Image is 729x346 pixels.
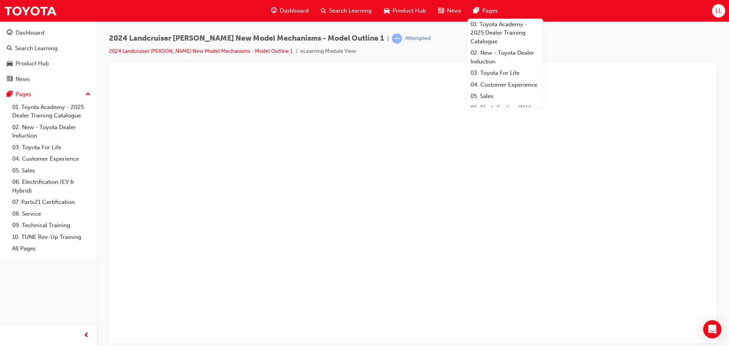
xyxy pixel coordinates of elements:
span: prev-icon [84,331,89,340]
a: 06. Electrification (EV & Hybrid) [467,102,543,122]
span: car-icon [384,6,390,16]
span: car-icon [7,60,13,67]
button: DashboardSearch LearningProduct HubNews [3,24,94,87]
a: 05. Sales [467,90,543,102]
span: Product Hub [393,6,426,15]
a: 08. Service [9,208,94,220]
a: 06. Electrification (EV & Hybrid) [9,176,94,196]
span: guage-icon [7,30,13,36]
a: 05. Sales [9,165,94,177]
span: learningRecordVerb_ATTEMPT-icon [392,33,402,44]
a: Search Learning [3,41,94,55]
span: News [447,6,461,15]
img: Trak [4,2,57,19]
div: Product Hub [16,59,49,68]
a: All Pages [9,243,94,254]
span: search-icon [321,6,326,16]
a: Product Hub [3,57,94,71]
span: guage-icon [271,6,277,16]
div: News [16,75,30,84]
span: up-icon [85,90,91,100]
span: 2024 Landcruiser [PERSON_NAME] New Model Mechanisms - Model Outline 1 [109,34,384,43]
a: 10. TUNE Rev-Up Training [9,231,94,243]
span: Dashboard [280,6,309,15]
button: LL [712,4,725,17]
span: search-icon [7,45,12,52]
span: Search Learning [329,6,372,15]
a: 03. Toyota For Life [9,142,94,153]
a: 2024 Landcruiser [PERSON_NAME] New Model Mechanisms - Model Outline 1 [109,48,293,54]
div: Open Intercom Messenger [703,320,721,338]
a: News [3,72,94,86]
li: eLearning Module View [300,47,356,56]
div: Search Learning [15,44,58,53]
button: Pages [3,87,94,101]
a: news-iconNews [432,3,467,19]
span: pages-icon [7,91,13,98]
a: guage-iconDashboard [265,3,315,19]
span: news-icon [438,6,444,16]
span: | [387,34,389,43]
span: LL [715,6,721,15]
a: pages-iconPages [467,3,504,19]
a: 09. Technical Training [9,220,94,231]
div: Attempted [405,35,431,42]
a: car-iconProduct Hub [378,3,432,19]
span: Pages [482,6,498,15]
span: news-icon [7,76,13,83]
a: Dashboard [3,26,94,40]
span: pages-icon [473,6,479,16]
a: 01. Toyota Academy - 2025 Dealer Training Catalogue [9,101,94,122]
a: search-iconSearch Learning [315,3,378,19]
a: 02. New - Toyota Dealer Induction [9,122,94,142]
div: Pages [16,90,31,99]
a: 07. Parts21 Certification [9,196,94,208]
a: 02. New - Toyota Dealer Induction [467,47,543,67]
a: 04. Customer Experience [9,153,94,165]
a: 03. Toyota For Life [467,67,543,79]
a: 01. Toyota Academy - 2025 Dealer Training Catalogue [467,19,543,47]
div: Dashboard [16,28,44,37]
a: 04. Customer Experience [467,79,543,91]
